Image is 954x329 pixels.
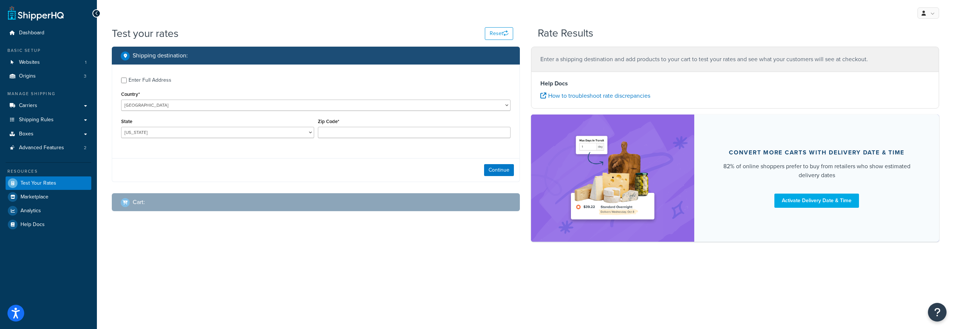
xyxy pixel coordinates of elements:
span: Help Docs [20,222,45,228]
a: Shipping Rules [6,113,91,127]
a: Boxes [6,127,91,141]
a: Carriers [6,99,91,113]
button: Continue [484,164,514,176]
span: Dashboard [19,30,44,36]
p: Enter a shipping destination and add products to your cart to test your rates and see what your c... [540,54,930,65]
a: Analytics [6,204,91,217]
h1: Test your rates [112,26,179,41]
div: Basic Setup [6,47,91,54]
span: Test Your Rates [20,180,56,187]
h2: Shipping destination : [133,52,188,59]
a: Marketplace [6,190,91,204]
img: feature-image-ddt-36eae7f7280da8017bfb280eaccd9c446f90b1fe08728e4019434db127062ab4.png [566,126,659,231]
a: How to troubleshoot rate discrepancies [540,91,650,100]
span: Boxes [19,131,34,137]
a: Dashboard [6,26,91,40]
span: Advanced Features [19,145,64,151]
li: Origins [6,69,91,83]
h2: Cart : [133,199,145,206]
a: Test Your Rates [6,176,91,190]
span: Marketplace [20,194,48,200]
div: Resources [6,168,91,175]
a: Origins3 [6,69,91,83]
label: Country* [121,91,140,97]
label: Zip Code* [318,119,339,124]
li: Advanced Features [6,141,91,155]
span: Websites [19,59,40,66]
button: Open Resource Center [928,303,947,322]
button: Reset [485,27,513,40]
div: Convert more carts with delivery date & time [729,149,904,156]
span: Origins [19,73,36,79]
span: Carriers [19,103,37,109]
span: 3 [84,73,86,79]
span: Shipping Rules [19,117,54,123]
h4: Help Docs [540,79,930,88]
input: Enter Full Address [121,78,127,83]
li: Websites [6,56,91,69]
a: Websites1 [6,56,91,69]
span: 1 [85,59,86,66]
span: Analytics [20,208,41,214]
a: Advanced Features2 [6,141,91,155]
h2: Rate Results [538,28,593,39]
div: Enter Full Address [129,75,171,85]
a: Help Docs [6,218,91,231]
span: 2 [84,145,86,151]
div: 82% of online shoppers prefer to buy from retailers who show estimated delivery dates [712,162,921,180]
div: Manage Shipping [6,91,91,97]
label: State [121,119,132,124]
a: Activate Delivery Date & Time [774,194,859,208]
